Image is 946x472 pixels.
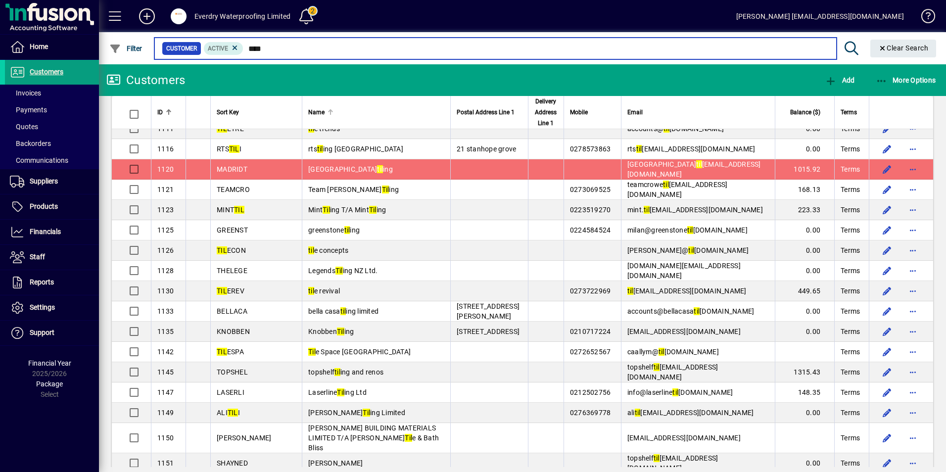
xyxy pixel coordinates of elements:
[308,388,367,396] span: Laserline ing Ltd
[457,302,520,320] span: [STREET_ADDRESS][PERSON_NAME]
[157,459,174,467] span: 1151
[308,267,378,275] span: Legends ing NZ Ltd.
[308,145,403,153] span: rts ing [GEOGRAPHIC_DATA]
[878,44,929,52] span: Clear Search
[879,202,895,218] button: Edit
[217,287,244,295] span: EREV
[905,384,921,400] button: More options
[217,226,248,234] span: GREENST
[30,43,48,50] span: Home
[308,409,405,417] span: [PERSON_NAME] ing Limited
[654,363,660,371] em: til
[841,164,860,174] span: Terms
[570,206,611,214] span: 0223519270
[36,380,63,388] span: Package
[879,121,895,137] button: Edit
[30,303,55,311] span: Settings
[627,160,761,178] span: [GEOGRAPHIC_DATA] [EMAIL_ADDRESS][DOMAIN_NAME]
[688,246,694,254] em: til
[775,281,834,301] td: 449.65
[879,430,895,446] button: Edit
[781,107,829,118] div: Balance ($)
[627,348,719,356] span: caallym@ [DOMAIN_NAME]
[627,246,749,254] span: [PERSON_NAME]@ [DOMAIN_NAME]
[217,165,247,173] span: MADRIDT
[905,121,921,137] button: More options
[627,107,643,118] span: Email
[217,307,247,315] span: BELLACA
[775,403,834,423] td: 0.00
[30,202,58,210] span: Products
[157,186,174,193] span: 1121
[107,40,145,57] button: Filter
[822,71,857,89] button: Add
[879,324,895,339] button: Edit
[5,220,99,244] a: Financials
[308,459,363,467] span: [PERSON_NAME]
[841,144,860,154] span: Terms
[217,246,246,254] span: ECON
[879,263,895,279] button: Edit
[157,267,174,275] span: 1128
[457,145,516,153] span: 21 stanhope grove
[570,186,611,193] span: 0273069525
[5,321,99,345] a: Support
[323,206,330,214] em: Til
[157,348,174,356] span: 1142
[208,45,228,52] span: Active
[308,226,360,234] span: greenstone ing
[879,182,895,197] button: Edit
[334,368,340,376] em: til
[10,140,51,147] span: Backorders
[217,246,227,254] em: TIL
[308,206,386,214] span: Mint ing T/A Mint ing
[570,409,611,417] span: 0276369778
[635,409,641,417] em: til
[627,287,633,295] em: til
[570,226,611,234] span: 0224584524
[157,145,174,153] span: 1116
[217,348,244,356] span: ESPA
[5,118,99,135] a: Quotes
[644,206,650,214] em: til
[308,165,393,173] span: [GEOGRAPHIC_DATA] ing
[570,328,611,335] span: 0210717224
[308,328,354,335] span: Knobben ing
[335,267,343,275] em: Til
[308,348,316,356] em: Til
[157,107,180,118] div: ID
[905,141,921,157] button: More options
[870,40,937,57] button: Clear
[636,145,642,153] em: til
[694,307,700,315] em: til
[382,186,389,193] em: Til
[841,245,860,255] span: Terms
[775,382,834,403] td: 148.35
[879,161,895,177] button: Edit
[157,409,174,417] span: 1149
[217,206,244,214] span: MINT
[879,405,895,421] button: Edit
[308,287,314,295] em: til
[157,434,174,442] span: 1150
[627,206,763,214] span: mint. [EMAIL_ADDRESS][DOMAIN_NAME]
[217,267,247,275] span: THELEGE
[234,206,244,214] em: TIL
[157,246,174,254] span: 1126
[5,270,99,295] a: Reports
[308,368,383,376] span: topshelf ing and renos
[841,306,860,316] span: Terms
[627,328,741,335] span: [EMAIL_ADDRESS][DOMAIN_NAME]
[229,145,239,153] em: TIL
[775,139,834,159] td: 0.00
[5,135,99,152] a: Backorders
[775,301,834,322] td: 0.00
[5,245,99,270] a: Staff
[5,152,99,169] a: Communications
[663,181,669,189] em: til
[217,409,240,417] span: ALI I
[308,186,399,193] span: Team [PERSON_NAME] ing
[790,107,820,118] span: Balance ($)
[841,107,857,118] span: Terms
[308,246,314,254] em: til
